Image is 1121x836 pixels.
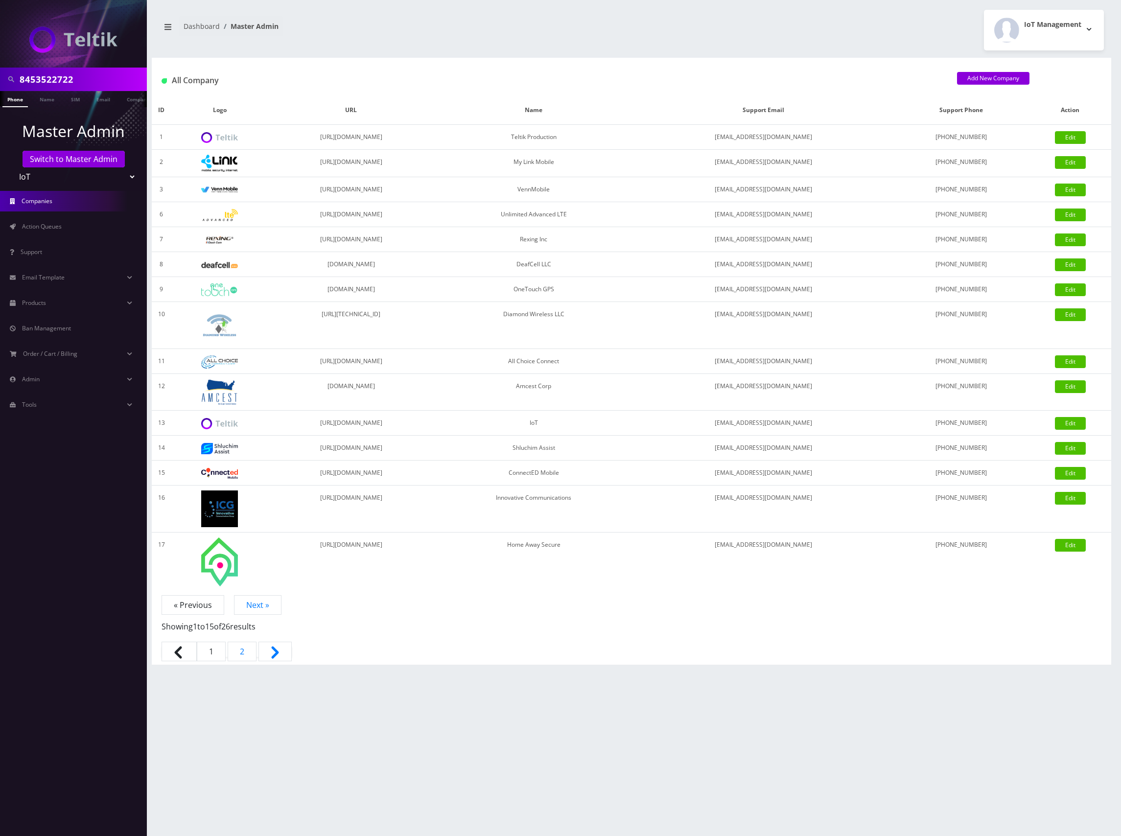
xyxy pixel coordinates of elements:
td: 6 [152,202,171,227]
td: Diamond Wireless LLC [434,302,634,349]
img: Amcest Corp [201,379,238,405]
td: [EMAIL_ADDRESS][DOMAIN_NAME] [634,461,893,486]
td: 7 [152,227,171,252]
td: 9 [152,277,171,302]
p: Showing to of results [162,611,1101,632]
a: Edit [1055,492,1086,505]
td: [PHONE_NUMBER] [893,125,1029,150]
td: [EMAIL_ADDRESS][DOMAIN_NAME] [634,125,893,150]
td: [PHONE_NUMBER] [893,349,1029,374]
td: My Link Mobile [434,150,634,177]
td: [EMAIL_ADDRESS][DOMAIN_NAME] [634,227,893,252]
a: Go to page 2 [228,642,257,661]
th: ID [152,96,171,125]
nav: Pagination Navigation [162,599,1101,665]
a: Name [35,91,59,106]
a: Edit [1055,308,1086,321]
td: OneTouch GPS [434,277,634,302]
td: [PHONE_NUMBER] [893,436,1029,461]
a: Edit [1055,467,1086,480]
td: DeafCell LLC [434,252,634,277]
span: &laquo; Previous [162,642,197,661]
h2: IoT Management [1024,21,1081,29]
td: [PHONE_NUMBER] [893,227,1029,252]
td: 15 [152,461,171,486]
td: IoT [434,411,634,436]
nav: Page navigation example [152,599,1111,665]
span: Companies [22,197,52,205]
td: Rexing Inc [434,227,634,252]
td: [EMAIL_ADDRESS][DOMAIN_NAME] [634,436,893,461]
a: Edit [1055,539,1086,552]
td: [EMAIL_ADDRESS][DOMAIN_NAME] [634,252,893,277]
td: [URL][DOMAIN_NAME] [268,486,433,533]
td: [EMAIL_ADDRESS][DOMAIN_NAME] [634,374,893,411]
span: « Previous [162,595,224,615]
a: Edit [1055,355,1086,368]
td: [EMAIL_ADDRESS][DOMAIN_NAME] [634,150,893,177]
td: VennMobile [434,177,634,202]
td: [PHONE_NUMBER] [893,302,1029,349]
td: 2 [152,150,171,177]
img: Shluchim Assist [201,443,238,454]
td: [EMAIL_ADDRESS][DOMAIN_NAME] [634,277,893,302]
a: Edit [1055,417,1086,430]
img: OneTouch GPS [201,283,238,296]
td: [DOMAIN_NAME] [268,252,433,277]
a: Edit [1055,258,1086,271]
th: Logo [171,96,268,125]
img: DeafCell LLC [201,262,238,268]
a: Edit [1055,209,1086,221]
button: IoT Management [984,10,1104,50]
a: Edit [1055,233,1086,246]
li: Master Admin [220,21,279,31]
a: Company [122,91,155,106]
td: Innovative Communications [434,486,634,533]
span: Action Queues [22,222,62,231]
input: Search in Company [20,70,144,89]
td: 17 [152,533,171,591]
a: Edit [1055,380,1086,393]
img: Teltik Production [201,132,238,143]
td: [EMAIL_ADDRESS][DOMAIN_NAME] [634,302,893,349]
td: [URL][DOMAIN_NAME] [268,227,433,252]
img: My Link Mobile [201,155,238,172]
td: [URL][DOMAIN_NAME] [268,177,433,202]
img: Unlimited Advanced LTE [201,209,238,221]
a: Phone [2,91,28,107]
a: Edit [1055,156,1086,169]
th: Support Phone [893,96,1029,125]
a: Edit [1055,283,1086,296]
td: [URL][DOMAIN_NAME] [268,202,433,227]
span: Products [22,299,46,307]
th: Action [1029,96,1111,125]
img: IoT [29,26,117,53]
img: VennMobile [201,186,238,193]
td: 1 [152,125,171,150]
img: Rexing Inc [201,235,238,245]
a: Edit [1055,131,1086,144]
td: 3 [152,177,171,202]
td: [PHONE_NUMBER] [893,486,1029,533]
span: 1 [193,621,197,632]
td: [PHONE_NUMBER] [893,150,1029,177]
td: [PHONE_NUMBER] [893,277,1029,302]
td: [PHONE_NUMBER] [893,202,1029,227]
td: Unlimited Advanced LTE [434,202,634,227]
img: Innovative Communications [201,490,238,527]
a: Switch to Master Admin [23,151,125,167]
td: [EMAIL_ADDRESS][DOMAIN_NAME] [634,177,893,202]
nav: breadcrumb [159,16,624,44]
a: Email [92,91,115,106]
td: [URL][TECHNICAL_ID] [268,302,433,349]
img: All Choice Connect [201,355,238,369]
td: [EMAIL_ADDRESS][DOMAIN_NAME] [634,202,893,227]
td: [URL][DOMAIN_NAME] [268,349,433,374]
td: Amcest Corp [434,374,634,411]
img: Diamond Wireless LLC [201,307,238,344]
span: Admin [22,375,40,383]
td: 10 [152,302,171,349]
td: [DOMAIN_NAME] [268,277,433,302]
td: [PHONE_NUMBER] [893,411,1029,436]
